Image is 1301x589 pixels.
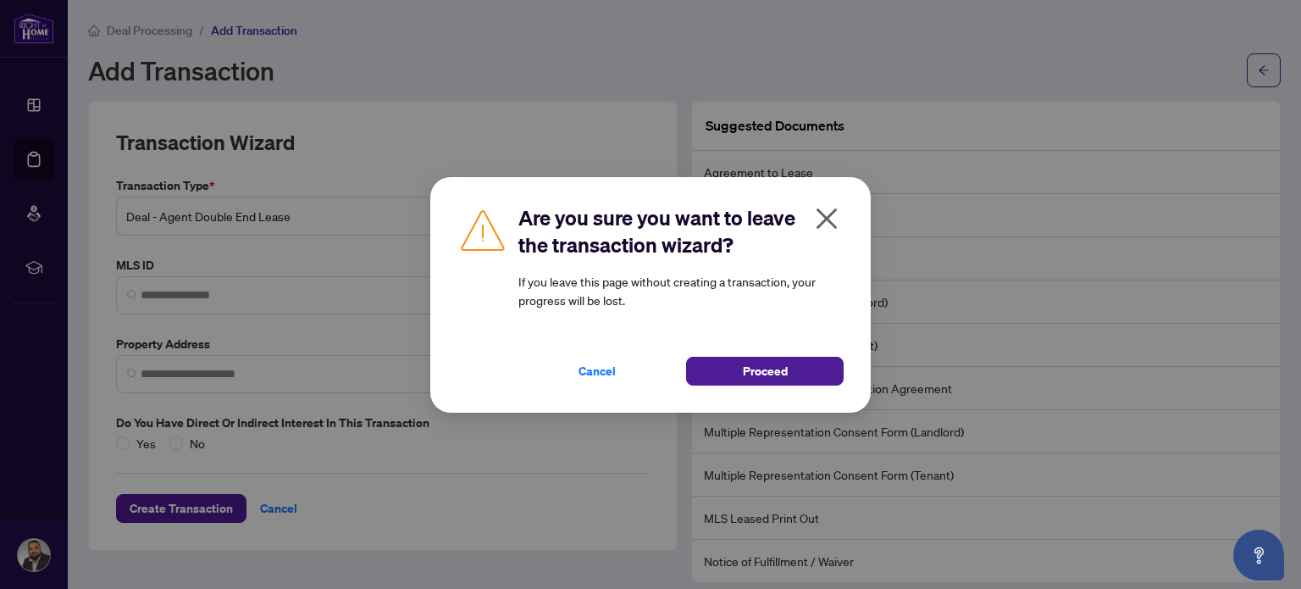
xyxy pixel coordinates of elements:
[518,272,844,309] article: If you leave this page without creating a transaction, your progress will be lost.
[686,357,844,386] button: Proceed
[743,358,788,385] span: Proceed
[813,205,840,232] span: close
[518,357,676,386] button: Cancel
[579,358,616,385] span: Cancel
[1233,530,1284,581] button: Open asap
[518,204,844,258] h2: Are you sure you want to leave the transaction wizard?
